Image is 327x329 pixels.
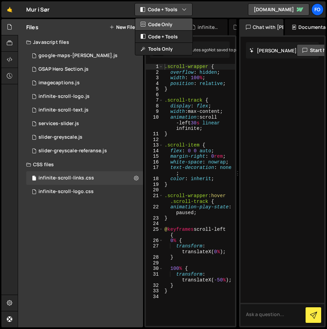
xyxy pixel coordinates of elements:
[38,53,118,59] div: google-maps-[PERSON_NAME].js
[135,3,192,16] button: Code + Tools
[38,148,107,154] div: slider-greyscale-referanse.js
[146,98,163,103] div: 7
[146,266,163,272] div: 30
[146,165,163,176] div: 17
[135,18,192,31] button: Code Only
[146,243,163,255] div: 27
[146,294,163,300] div: 34
[26,5,49,14] div: Mur i Sør
[26,90,143,103] div: 15856/44475.js
[146,187,163,193] div: 20
[146,142,163,148] div: 13
[135,43,192,55] button: Tools Only
[146,148,163,154] div: 14
[146,81,163,87] div: 4
[146,92,163,98] div: 6
[18,35,143,49] div: Javascript files
[179,47,209,53] div: 59 minutes ago
[26,49,143,63] div: 15856/44408.js
[146,182,163,188] div: 19
[38,107,89,113] div: infinite-scroll-text.js
[209,47,243,53] div: Not saved to prod
[146,227,163,238] div: 25
[146,131,163,137] div: 11
[135,31,192,43] button: Code + Tools
[26,171,143,185] div: 15856/45042.css
[26,63,143,76] div: 15856/42251.js
[26,117,143,131] div: 15856/42255.js
[38,121,79,127] div: services-slider.js
[146,204,163,215] div: 22
[26,76,143,90] div: 15856/44399.js
[109,24,135,30] button: New File
[146,283,163,289] div: 32
[311,3,324,16] a: Fo
[26,144,143,158] div: 15856/44486.js
[38,175,94,181] div: infinite-scroll-links.css
[146,176,163,182] div: 18
[239,19,283,35] div: Chat with [PERSON_NAME]
[146,260,163,266] div: 29
[248,3,309,16] a: [DOMAIN_NAME]
[146,193,163,204] div: 21
[146,272,163,283] div: 31
[38,189,94,195] div: infinite-scroll-logo.css
[26,185,143,198] div: 15856/44474.css
[146,154,163,159] div: 15
[146,255,163,260] div: 28
[146,109,163,115] div: 9
[146,215,163,221] div: 23
[38,66,89,72] div: GSAP Hero Section.js
[198,24,219,31] div: infinite-scroll-text.js
[26,103,143,117] div: 15856/42353.js
[146,115,163,132] div: 10
[146,288,163,294] div: 33
[146,137,163,143] div: 12
[38,134,82,140] div: slider-greyscale.js
[146,64,163,70] div: 1
[38,93,90,100] div: infinite-scroll-logo.js
[1,1,18,18] a: 🤙
[18,158,143,171] div: CSS files
[146,86,163,92] div: 5
[146,159,163,165] div: 16
[146,238,163,244] div: 26
[26,23,38,31] h2: Files
[38,80,80,86] div: imagecaptions.js
[249,47,297,54] h2: [PERSON_NAME]
[146,75,163,81] div: 3
[146,221,163,227] div: 24
[146,103,163,109] div: 8
[26,131,143,144] div: 15856/42354.js
[146,70,163,75] div: 2
[285,19,326,35] div: Documentation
